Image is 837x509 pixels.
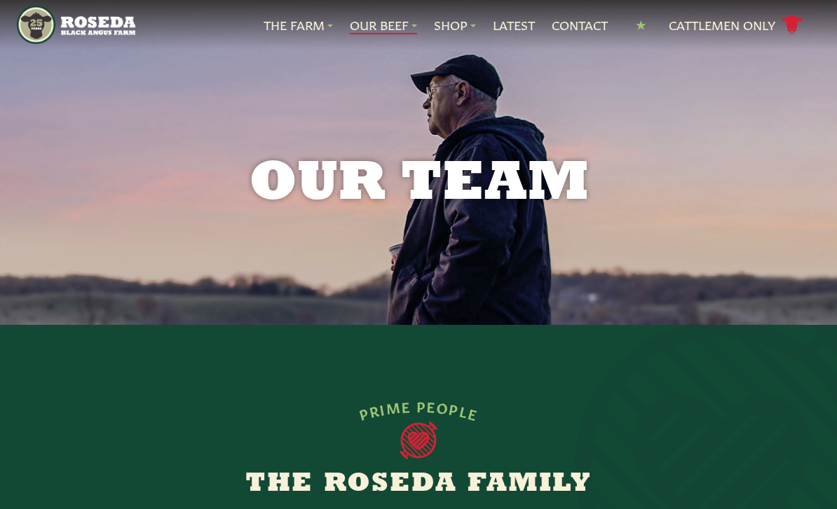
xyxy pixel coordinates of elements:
[467,404,480,421] span: E
[17,6,136,44] img: https://roseda.com/wp-content/uploads/2021/05/roseda-25-header.png
[552,16,608,34] a: Contact
[434,16,476,34] a: Shop
[448,400,461,417] span: P
[426,398,437,414] span: E
[357,398,481,421] div: PRIME PEOPLE
[367,402,381,419] span: R
[493,16,535,34] a: Latest
[669,13,803,37] a: Cattlemen Only
[357,404,370,421] span: P
[458,402,470,419] span: L
[350,16,417,34] a: Our Beef
[436,398,451,415] span: O
[60,157,777,213] h1: Our Team
[379,400,387,417] span: I
[416,398,426,413] span: P
[264,16,333,34] a: The Farm
[149,470,688,498] h2: The Roseda Family
[401,398,411,414] span: E
[385,398,402,415] span: M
